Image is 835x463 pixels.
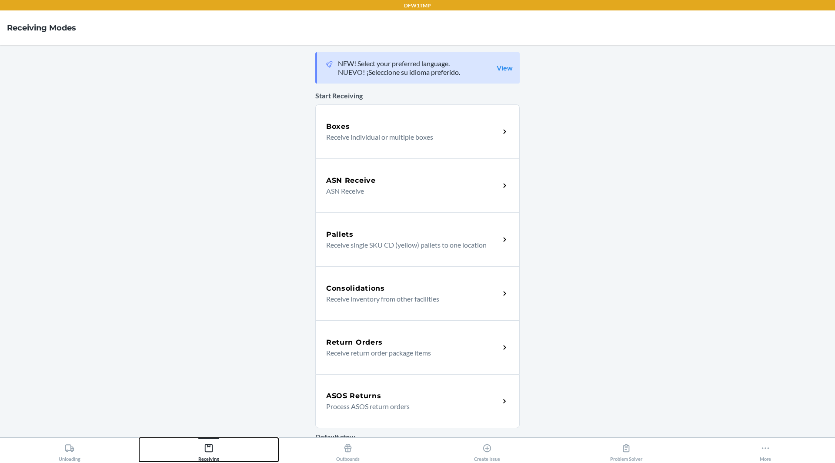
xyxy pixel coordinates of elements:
p: NUEVO! ¡Seleccione su idioma preferido. [338,68,460,77]
p: Process ASOS return orders [326,401,493,412]
p: Start Receiving [315,91,520,101]
p: ASN Receive [326,186,493,196]
p: Receive inventory from other facilities [326,294,493,304]
a: ConsolidationsReceive inventory from other facilities [315,266,520,320]
div: Receiving [198,440,219,462]
p: NEW! Select your preferred language. [338,59,460,68]
h5: Return Orders [326,337,383,348]
a: View [497,64,513,72]
p: Receive single SKU CD (yellow) pallets to one location [326,240,493,250]
div: More [760,440,771,462]
h5: ASOS Returns [326,391,381,401]
button: Create Issue [417,438,557,462]
h5: Pallets [326,229,354,240]
p: Receive return order package items [326,348,493,358]
h4: Receiving Modes [7,22,76,34]
a: ASOS ReturnsProcess ASOS return orders [315,374,520,428]
h5: ASN Receive [326,175,376,186]
button: Receiving [139,438,278,462]
button: Outbounds [278,438,417,462]
p: Default stow [315,432,520,442]
div: Unloading [59,440,80,462]
p: Receive individual or multiple boxes [326,132,493,142]
div: Outbounds [336,440,360,462]
a: ASN ReceiveASN Receive [315,158,520,212]
div: Create Issue [474,440,500,462]
p: DFW1TMP [404,2,431,10]
a: Return OrdersReceive return order package items [315,320,520,374]
h5: Consolidations [326,283,385,294]
h5: Boxes [326,121,350,132]
button: Problem Solver [557,438,696,462]
button: More [696,438,835,462]
a: PalletsReceive single SKU CD (yellow) pallets to one location [315,212,520,266]
div: Problem Solver [610,440,642,462]
a: BoxesReceive individual or multiple boxes [315,104,520,158]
